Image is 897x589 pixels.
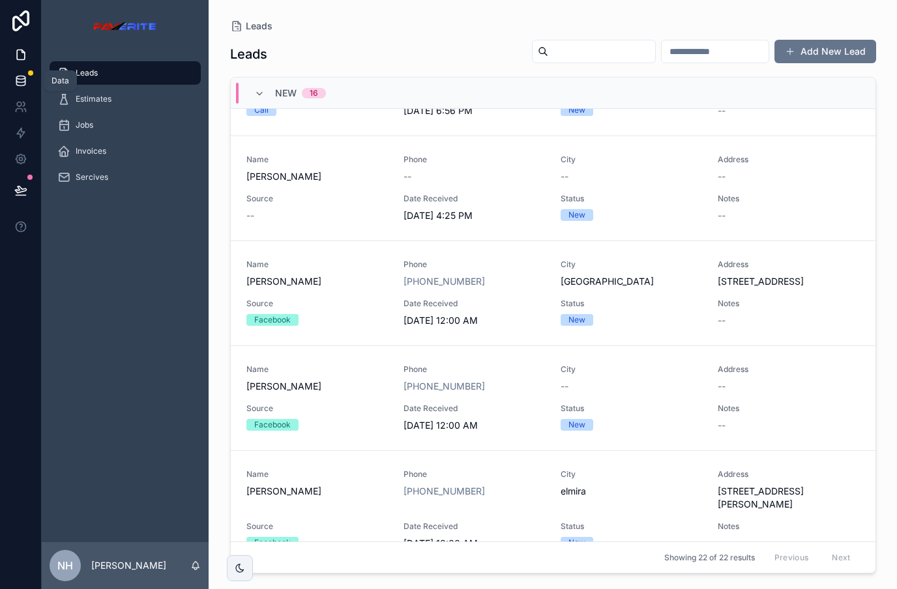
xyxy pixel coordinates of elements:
span: [STREET_ADDRESS][PERSON_NAME] [718,485,859,511]
span: -- [718,537,726,550]
div: New [568,419,585,431]
span: Name [246,469,388,480]
span: [DATE] 12:00 AM [404,314,545,327]
div: Facebook [254,537,291,549]
a: Name[PERSON_NAME]Phone--City--Address--Source--Date Received[DATE] 4:25 PMStatusNewNotes-- [231,136,875,240]
span: Jobs [76,120,93,130]
span: Name [246,154,388,165]
span: City [561,364,702,375]
span: Leads [246,20,272,33]
a: Leads [50,61,201,85]
span: Source [246,194,388,204]
span: -- [561,380,568,393]
span: Source [246,403,388,414]
span: elmira [561,485,702,498]
span: Phone [404,364,545,375]
span: -- [718,104,726,117]
span: Notes [718,194,859,204]
span: City [561,469,702,480]
div: 16 [310,88,318,98]
div: New [568,537,585,549]
span: [PERSON_NAME] [246,275,388,288]
div: Facebook [254,314,291,326]
span: Address [718,364,859,375]
span: Invoices [76,146,106,156]
span: nh [57,558,73,573]
a: Jobs [50,113,201,137]
span: Sercives [76,172,108,182]
span: [STREET_ADDRESS] [718,275,859,288]
span: Notes [718,403,859,414]
span: Status [561,403,702,414]
span: -- [246,209,254,222]
span: Name [246,364,388,375]
span: [DATE] 6:56 PM [404,104,545,117]
span: -- [561,170,568,183]
div: Data [51,76,69,86]
span: Date Received [404,403,545,414]
span: Leads [76,68,98,78]
div: scrollable content [42,52,209,206]
span: Estimates [76,94,111,104]
span: Phone [404,154,545,165]
span: Phone [404,259,545,270]
span: Status [561,521,702,532]
span: Notes [718,521,859,532]
div: Call [254,104,269,116]
span: -- [404,170,411,183]
span: [PERSON_NAME] [246,485,388,498]
a: [PHONE_NUMBER] [404,380,485,393]
span: -- [718,419,726,432]
div: New [568,314,585,326]
a: [PHONE_NUMBER] [404,485,485,498]
div: New [568,209,585,221]
span: Date Received [404,298,545,309]
span: Notes [718,298,859,309]
span: [DATE] 4:25 PM [404,209,545,222]
span: [PERSON_NAME] [246,170,388,183]
a: Estimates [50,87,201,111]
a: Invoices [50,139,201,163]
span: Source [246,521,388,532]
a: Name[PERSON_NAME]Phone[PHONE_NUMBER]City[GEOGRAPHIC_DATA]Address[STREET_ADDRESS]SourceFacebookDat... [231,240,875,345]
span: -- [718,380,726,393]
span: Address [718,469,859,480]
span: Date Received [404,194,545,204]
span: -- [718,170,726,183]
button: Add New Lead [774,40,876,63]
span: City [561,259,702,270]
span: Source [246,298,388,309]
p: [PERSON_NAME] [91,559,166,572]
span: Status [561,194,702,204]
span: -- [718,314,726,327]
span: City [561,154,702,165]
span: [DATE] 12:00 AM [404,419,545,432]
span: Address [718,259,859,270]
a: Name[PERSON_NAME]Phone[PHONE_NUMBER]CityelmiraAddress[STREET_ADDRESS][PERSON_NAME]SourceFacebookD... [231,450,875,568]
span: -- [718,209,726,222]
span: Name [246,259,388,270]
div: New [568,104,585,116]
a: Name[PERSON_NAME]Phone[PHONE_NUMBER]City--Address--SourceFacebookDate Received[DATE] 12:00 AMStat... [231,345,875,450]
h1: Leads [230,45,267,63]
span: Address [718,154,859,165]
span: Date Received [404,521,545,532]
span: [DATE] 12:00 AM [404,537,545,550]
a: Sercives [50,165,201,189]
a: [PHONE_NUMBER] [404,275,485,288]
span: New [275,87,297,100]
span: Showing 22 of 22 results [664,553,755,563]
span: Phone [404,469,545,480]
div: Facebook [254,419,291,431]
span: Status [561,298,702,309]
span: [PERSON_NAME] [246,380,388,393]
span: [GEOGRAPHIC_DATA] [561,275,702,288]
img: App logo [87,16,164,36]
a: Leads [230,20,272,33]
